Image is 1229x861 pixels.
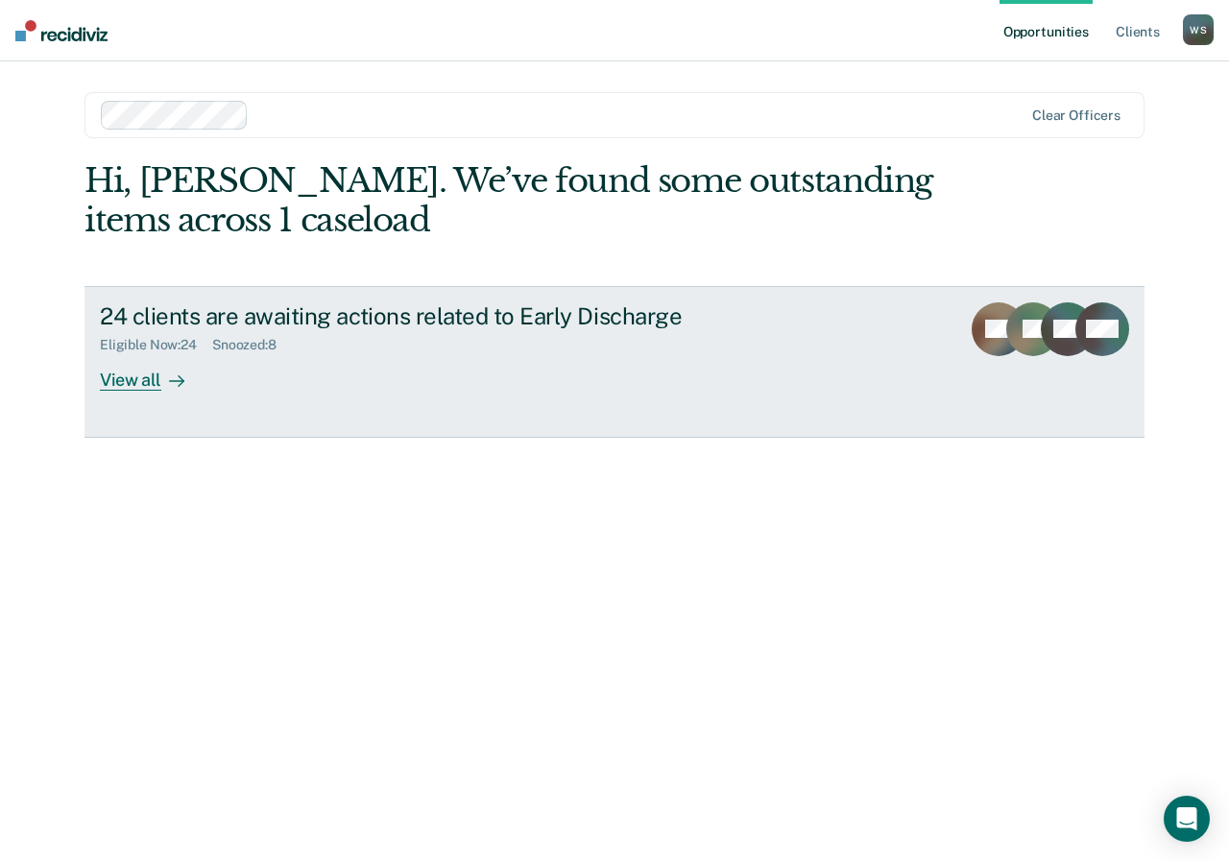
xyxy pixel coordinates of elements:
div: Hi, [PERSON_NAME]. We’ve found some outstanding items across 1 caseload [84,161,932,240]
div: W S [1183,14,1214,45]
div: Eligible Now : 24 [100,337,212,353]
div: Open Intercom Messenger [1164,796,1210,842]
div: 24 clients are awaiting actions related to Early Discharge [100,302,774,330]
button: WS [1183,14,1214,45]
a: 24 clients are awaiting actions related to Early DischargeEligible Now:24Snoozed:8View all [84,286,1145,438]
div: Snoozed : 8 [212,337,292,353]
div: Clear officers [1032,108,1121,124]
img: Recidiviz [15,20,108,41]
div: View all [100,353,207,391]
